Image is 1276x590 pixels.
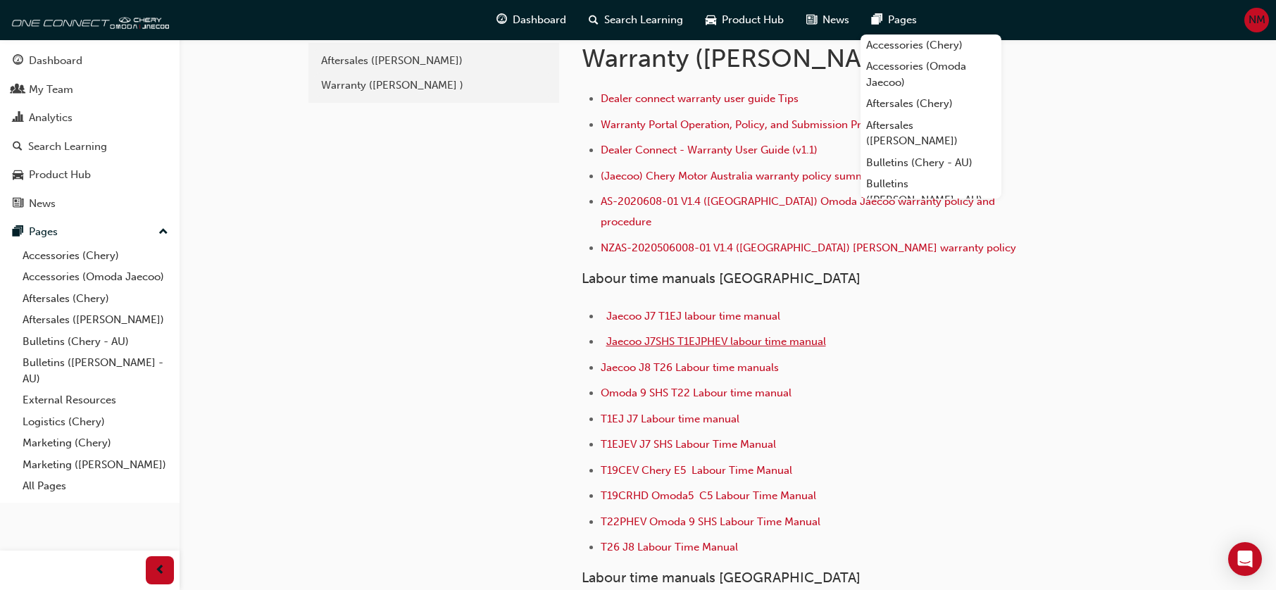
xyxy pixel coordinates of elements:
[861,173,1001,211] a: Bulletins ([PERSON_NAME] - AU)
[872,11,882,29] span: pages-icon
[17,454,174,476] a: Marketing ([PERSON_NAME])
[6,45,174,219] button: DashboardMy TeamAnalyticsSearch LearningProduct HubNews
[314,73,553,98] a: Warranty ([PERSON_NAME] )
[604,12,683,28] span: Search Learning
[577,6,694,34] a: search-iconSearch Learning
[485,6,577,34] a: guage-iconDashboard
[29,167,91,183] div: Product Hub
[17,331,174,353] a: Bulletins (Chery - AU)
[13,112,23,125] span: chart-icon
[795,6,861,34] a: news-iconNews
[601,541,738,553] a: T26 J8 Labour Time Manual
[601,515,820,528] a: T22PHEV Omoda 9 SHS Labour Time Manual
[155,562,165,579] span: prev-icon
[29,110,73,126] div: Analytics
[13,169,23,182] span: car-icon
[601,489,816,502] a: T19CRHD Omoda5 C5 Labour Time Manual
[861,34,1001,56] a: Accessories (Chery)
[13,84,23,96] span: people-icon
[17,352,174,389] a: Bulletins ([PERSON_NAME] - AU)
[29,196,56,212] div: News
[17,411,174,433] a: Logistics (Chery)
[29,224,58,240] div: Pages
[17,288,174,310] a: Aftersales (Chery)
[7,6,169,34] img: oneconnect
[158,223,168,241] span: up-icon
[1228,542,1262,576] div: Open Intercom Messenger
[29,53,82,69] div: Dashboard
[17,309,174,331] a: Aftersales ([PERSON_NAME])
[861,6,928,34] a: pages-iconPages
[601,438,776,451] a: T1EJEV J7 SHS Labour Time Manual
[861,93,1001,115] a: Aftersales (Chery)
[17,266,174,288] a: Accessories (Omoda Jaecoo)
[601,170,881,182] a: (Jaecoo) Chery Motor Australia warranty policy summary
[13,141,23,153] span: search-icon
[6,48,174,74] a: Dashboard
[861,152,1001,174] a: Bulletins (Chery - AU)
[722,12,784,28] span: Product Hub
[6,162,174,188] a: Product Hub
[601,387,792,399] a: Omoda 9 SHS T22 Labour time manual
[321,77,546,94] div: Warranty ([PERSON_NAME] )
[1249,12,1265,28] span: NM
[582,570,861,586] span: Labour time manuals [GEOGRAPHIC_DATA]
[861,115,1001,152] a: Aftersales ([PERSON_NAME])
[513,12,566,28] span: Dashboard
[17,245,174,267] a: Accessories (Chery)
[321,53,546,69] div: Aftersales ([PERSON_NAME])
[582,270,861,287] span: Labour time manuals [GEOGRAPHIC_DATA]
[606,310,780,322] a: Jaecoo J7 T1EJ labour time manual
[17,475,174,497] a: All Pages
[601,361,779,374] a: Jaecoo J8 T26 Labour time manuals
[13,55,23,68] span: guage-icon
[6,134,174,160] a: Search Learning
[13,226,23,239] span: pages-icon
[6,105,174,131] a: Analytics
[6,191,174,217] a: News
[589,11,599,29] span: search-icon
[28,139,107,155] div: Search Learning
[582,43,1044,74] h1: Warranty ([PERSON_NAME] )
[606,335,826,348] a: Jaecoo J7SHS T1EJPHEV labour time manual
[29,82,73,98] div: My Team
[13,198,23,211] span: news-icon
[601,413,739,425] a: T1EJ J7 Labour time manual
[1244,8,1269,32] button: NM
[6,219,174,245] button: Pages
[17,432,174,454] a: Marketing (Chery)
[806,11,817,29] span: news-icon
[861,56,1001,93] a: Accessories (Omoda Jaecoo)
[694,6,795,34] a: car-iconProduct Hub
[601,241,1016,254] a: NZAS-2020506008-01 V1.4 ([GEOGRAPHIC_DATA]) [PERSON_NAME] warranty policy
[601,464,792,477] a: T19CEV Chery E5 Labour Time Manual
[17,389,174,411] a: External Resources
[314,49,553,73] a: Aftersales ([PERSON_NAME])
[6,77,174,103] a: My Team
[601,92,799,105] a: Dealer connect warranty user guide Tips
[496,11,507,29] span: guage-icon
[601,118,912,131] a: Warranty Portal Operation, Policy, and Submission Process Tips
[822,12,849,28] span: News
[601,144,818,156] a: Dealer Connect - Warranty User Guide (v1.1)
[601,195,998,228] a: AS-2020608-01 V1.4 ([GEOGRAPHIC_DATA]) Omoda Jaecoo warranty policy and procedure
[706,11,716,29] span: car-icon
